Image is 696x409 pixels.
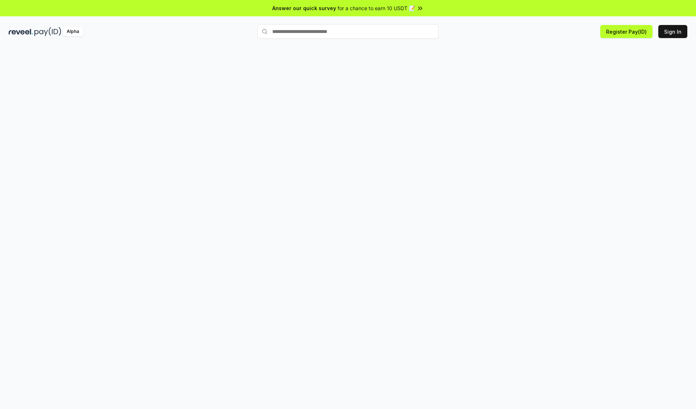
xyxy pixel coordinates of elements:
div: Alpha [63,27,83,36]
span: Answer our quick survey [272,4,336,12]
img: reveel_dark [9,27,33,36]
button: Register Pay(ID) [600,25,652,38]
img: pay_id [34,27,61,36]
button: Sign In [658,25,687,38]
span: for a chance to earn 10 USDT 📝 [337,4,415,12]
